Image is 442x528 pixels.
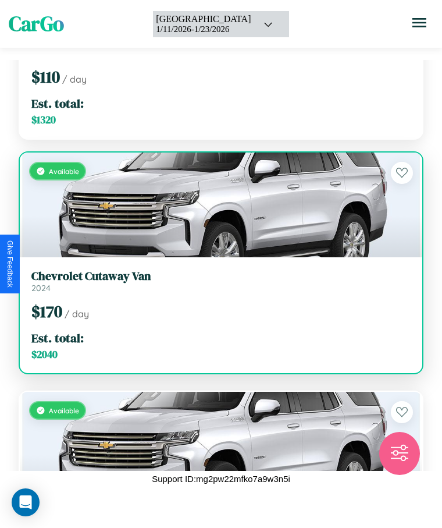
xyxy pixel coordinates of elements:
[31,113,56,127] span: $ 1320
[31,66,60,88] span: $ 110
[31,329,84,346] span: Est. total:
[31,269,411,283] h3: Chevrolet Cutaway Van
[31,269,411,293] a: Chevrolet Cutaway Van2024
[9,10,64,38] span: CarGo
[31,300,62,323] span: $ 170
[31,348,58,362] span: $ 2040
[31,283,51,293] span: 2024
[65,308,89,320] span: / day
[49,406,79,415] span: Available
[12,488,40,516] div: Open Intercom Messenger
[31,95,84,112] span: Est. total:
[49,167,79,176] span: Available
[156,24,251,34] div: 1 / 11 / 2026 - 1 / 23 / 2026
[156,14,251,24] div: [GEOGRAPHIC_DATA]
[6,240,14,288] div: Give Feedback
[152,471,290,487] p: Support ID: mg2pw22mfko7a9w3n5i
[62,73,87,85] span: / day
